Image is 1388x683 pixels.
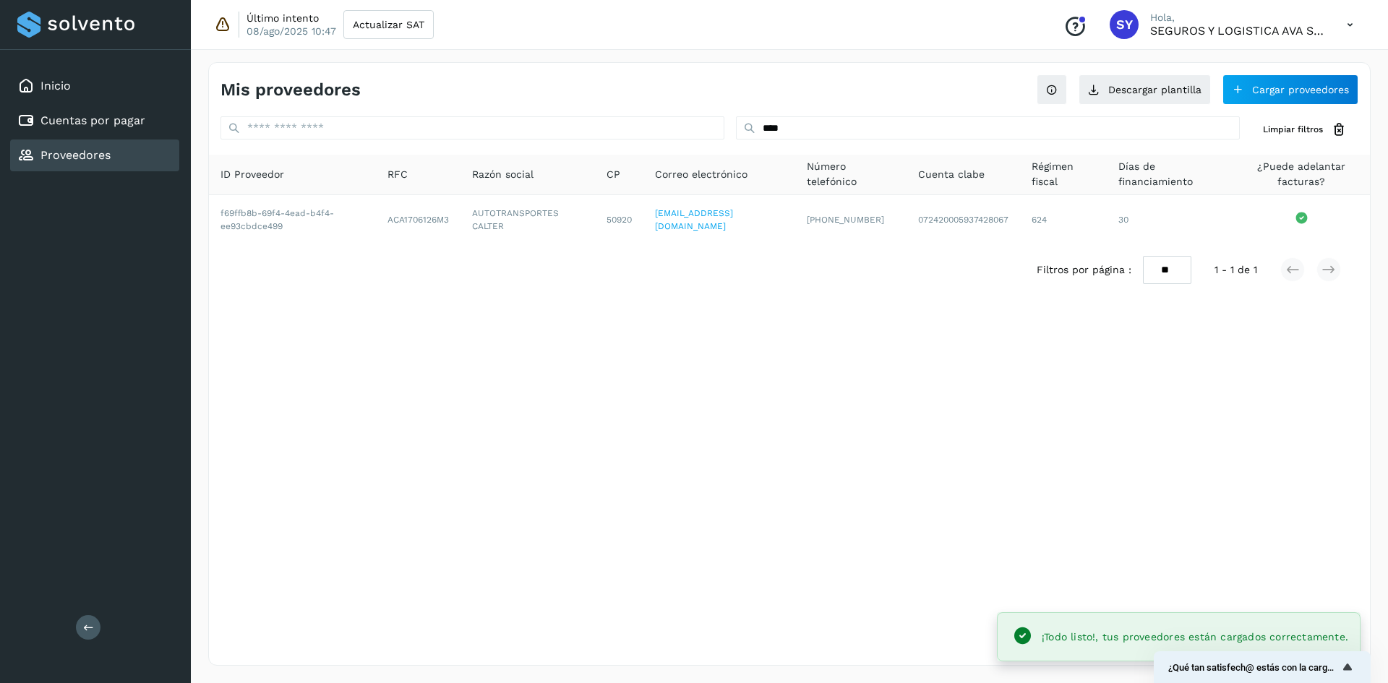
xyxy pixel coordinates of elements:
[1168,662,1339,673] span: ¿Qué tan satisfech@ estás con la carga de tus proveedores?
[1032,159,1094,189] span: Régimen fiscal
[1042,631,1348,643] span: ¡Todo listo!, tus proveedores están cargados correctamente.
[1251,116,1358,143] button: Limpiar filtros
[353,20,424,30] span: Actualizar SAT
[1245,159,1358,189] span: ¿Puede adelantar facturas?
[1263,123,1323,136] span: Limpiar filtros
[343,10,434,39] button: Actualizar SAT
[1150,12,1324,24] p: Hola,
[1020,195,1106,244] td: 624
[655,208,733,231] a: [EMAIL_ADDRESS][DOMAIN_NAME]
[40,79,71,93] a: Inicio
[1150,24,1324,38] p: SEGUROS Y LOGISTICA AVA SA DE CV
[460,195,595,244] td: AUTOTRANSPORTES CALTER
[655,167,747,182] span: Correo electrónico
[40,148,111,162] a: Proveedores
[209,195,376,244] td: f69ffb8b-69f4-4ead-b4f4-ee93cbdce499
[1079,74,1211,105] button: Descargar plantilla
[247,12,319,25] p: Último intento
[387,167,408,182] span: RFC
[40,113,145,127] a: Cuentas por pagar
[1118,159,1222,189] span: Días de financiamiento
[595,195,643,244] td: 50920
[220,80,361,100] h4: Mis proveedores
[10,105,179,137] div: Cuentas por pagar
[10,139,179,171] div: Proveedores
[1214,262,1257,278] span: 1 - 1 de 1
[607,167,620,182] span: CP
[472,167,534,182] span: Razón social
[907,195,1020,244] td: 072420005937428067
[220,167,284,182] span: ID Proveedor
[807,215,884,225] span: [PHONE_NUMBER]
[1168,658,1356,676] button: Mostrar encuesta - ¿Qué tan satisfech@ estás con la carga de tus proveedores?
[1107,195,1233,244] td: 30
[807,159,895,189] span: Número telefónico
[918,167,985,182] span: Cuenta clabe
[376,195,460,244] td: ACA1706126M3
[10,70,179,102] div: Inicio
[247,25,336,38] p: 08/ago/2025 10:47
[1222,74,1358,105] button: Cargar proveedores
[1037,262,1131,278] span: Filtros por página :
